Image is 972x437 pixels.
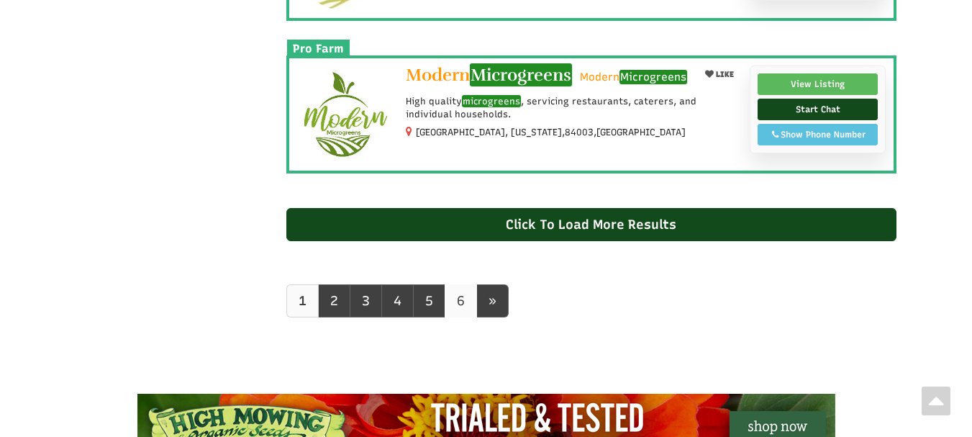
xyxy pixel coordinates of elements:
[406,95,739,121] p: High quality , servicing restaurants, caterers, and individual households.
[766,128,871,141] div: Show Phone Number
[286,208,896,241] div: Click To Load More Results
[489,293,496,309] span: »
[700,66,739,84] button: LIKE
[416,127,686,138] small: [GEOGRAPHIC_DATA], [US_STATE], ,
[619,70,687,84] em: Microgreens
[413,284,445,317] a: 5
[565,126,594,139] span: 84003
[596,126,686,139] span: [GEOGRAPHIC_DATA]
[299,293,306,309] b: 1
[462,95,521,107] em: microgreens
[286,284,319,317] a: 1
[318,284,350,317] a: 2
[758,73,878,95] a: View Listing
[758,99,878,120] a: Start Chat
[406,66,689,88] a: ModernMicrogreens ModernMicrogreens
[445,284,477,317] a: 6
[350,284,382,317] a: 3
[470,63,572,86] em: Microgreens
[714,70,734,79] span: LIKE
[580,70,687,85] span: Modern
[476,284,509,317] a: next
[381,284,414,317] a: 4
[406,64,576,86] span: Modern
[296,66,395,164] img: Modern Microgreens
